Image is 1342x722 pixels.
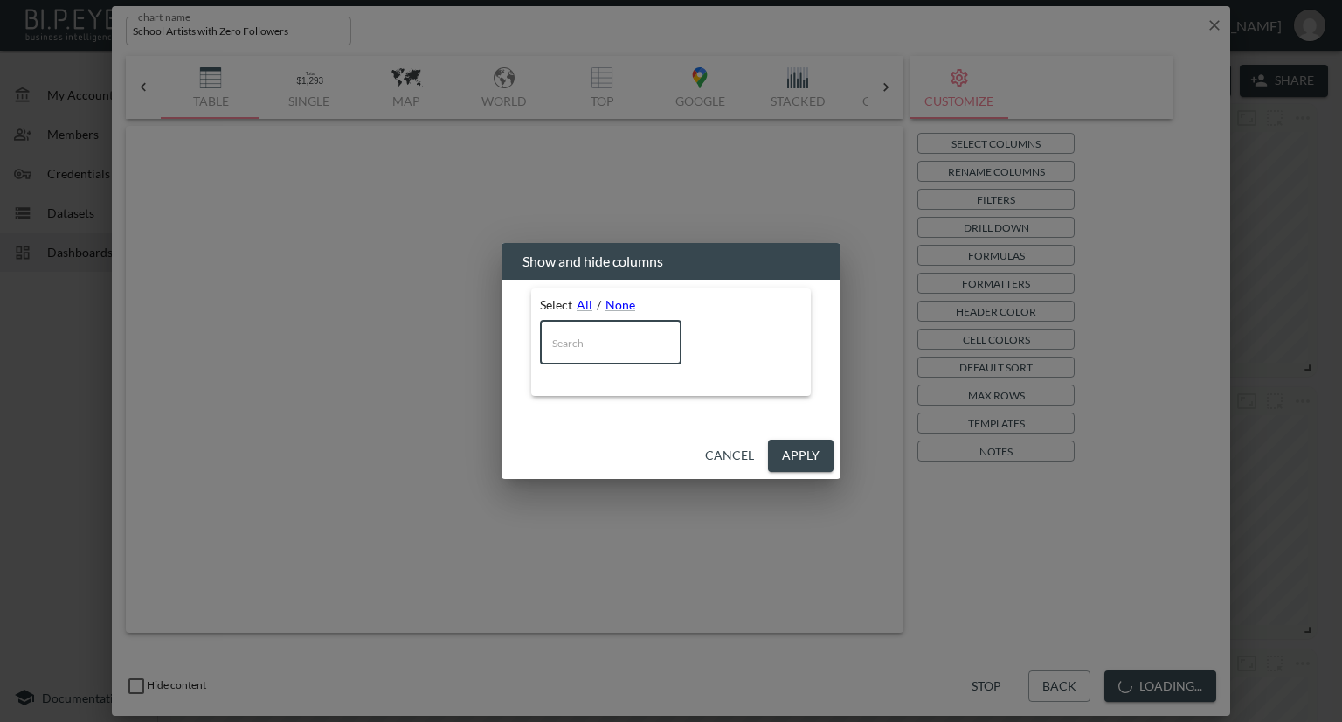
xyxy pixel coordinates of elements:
input: Search [540,321,681,364]
h2: Show and hide columns [502,243,840,280]
a: All [577,297,592,312]
span: / [597,297,601,312]
span: Select [540,297,572,312]
button: Apply [768,440,834,472]
button: Cancel [698,440,761,472]
a: None [605,297,635,312]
